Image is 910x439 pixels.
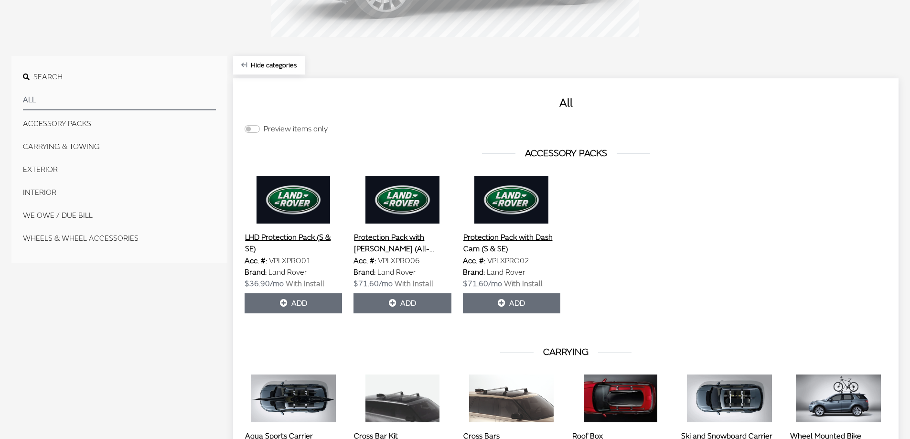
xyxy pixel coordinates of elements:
span: $71.60/mo [463,279,502,289]
img: Image for LHD Protection Pack (S &amp; SE) [245,176,342,224]
button: EXTERIOR [23,160,216,179]
button: All [23,90,216,110]
span: VPLXPRO02 [487,256,529,266]
span: With Install [395,279,433,289]
span: Land Rover [377,268,416,277]
button: INTERIOR [23,183,216,202]
label: Acc. #: [245,255,267,267]
img: Image for Aqua Sports Carrier [245,375,342,422]
button: WHEELS & WHEEL ACCESSORIES [23,229,216,248]
span: $71.60/mo [353,279,393,289]
img: Image for Protection Pack with Dash Cam (All-Dynamic &amp; Autobiography) [353,176,451,224]
img: Image for Cross Bar Kit [353,375,451,422]
img: Image for Roof Box [572,375,669,422]
img: Image for Protection Pack with Dash Cam (S &amp; SE) [463,176,560,224]
button: LHD Protection Pack (S & SE) [245,231,342,255]
span: With Install [504,279,543,289]
label: Brand: [463,267,485,278]
h3: ACCESSORY PACKS [245,146,887,161]
button: Add [245,293,342,313]
span: Land Rover [487,268,525,277]
span: Search [33,72,63,82]
span: VPLXPRO01 [269,256,311,266]
button: Protection Pack with Dash Cam (S & SE) [463,231,560,255]
button: Hide categories [233,56,305,75]
span: $36.90/mo [245,279,284,289]
span: VPLXPRO06 [378,256,420,266]
h2: All [245,95,887,112]
label: Brand: [353,267,375,278]
img: Image for Cross Bars [463,375,560,422]
span: Land Rover [268,268,307,277]
button: Add [463,293,560,313]
span: With Install [286,279,324,289]
img: Image for Ski and Snowboard Carrier [681,375,778,422]
button: ACCESSORY PACKS [23,114,216,133]
label: Preview items only [264,123,328,135]
h3: CARRYING [245,345,887,359]
label: Acc. #: [463,255,485,267]
img: Image for Wheel Mounted Bike Carrier [790,375,887,422]
label: Acc. #: [353,255,376,267]
button: CARRYING & TOWING [23,137,216,156]
button: Add [353,293,451,313]
button: Protection Pack with [PERSON_NAME] (All-Dynamic & Autobiography) [353,231,451,255]
span: Click to hide category section. [251,61,297,69]
button: We Owe / Due Bill [23,206,216,225]
label: Brand: [245,267,267,278]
